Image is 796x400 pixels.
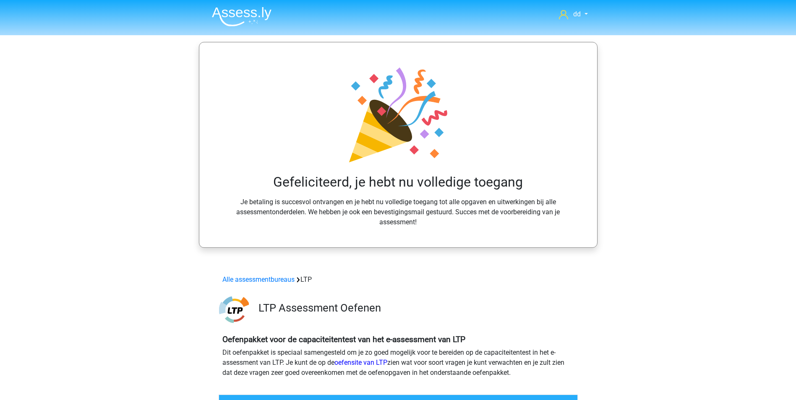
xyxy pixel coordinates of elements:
[219,275,577,285] div: LTP
[334,358,387,366] a: oefensite van LTP
[222,348,574,378] p: Dit oefenpakket is speciaal samengesteld om je zo goed mogelijk voor te bereiden op de capaciteit...
[212,7,271,26] img: Assessly
[219,62,577,227] div: Je betaling is succesvol ontvangen en je hebt nu volledige toegang tot alle opgaven en uitwerking...
[222,335,465,344] b: Oefenpakket voor de capaciteitentest van het e-assessment van LTP
[556,9,591,19] a: dd
[573,10,581,18] span: dd
[223,174,574,190] h2: Gefeliciteerd, je hebt nu volledige toegang
[258,301,571,314] h3: LTP Assessment Oefenen
[222,275,295,283] a: Alle assessmentbureaus
[219,295,249,325] img: ltp.png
